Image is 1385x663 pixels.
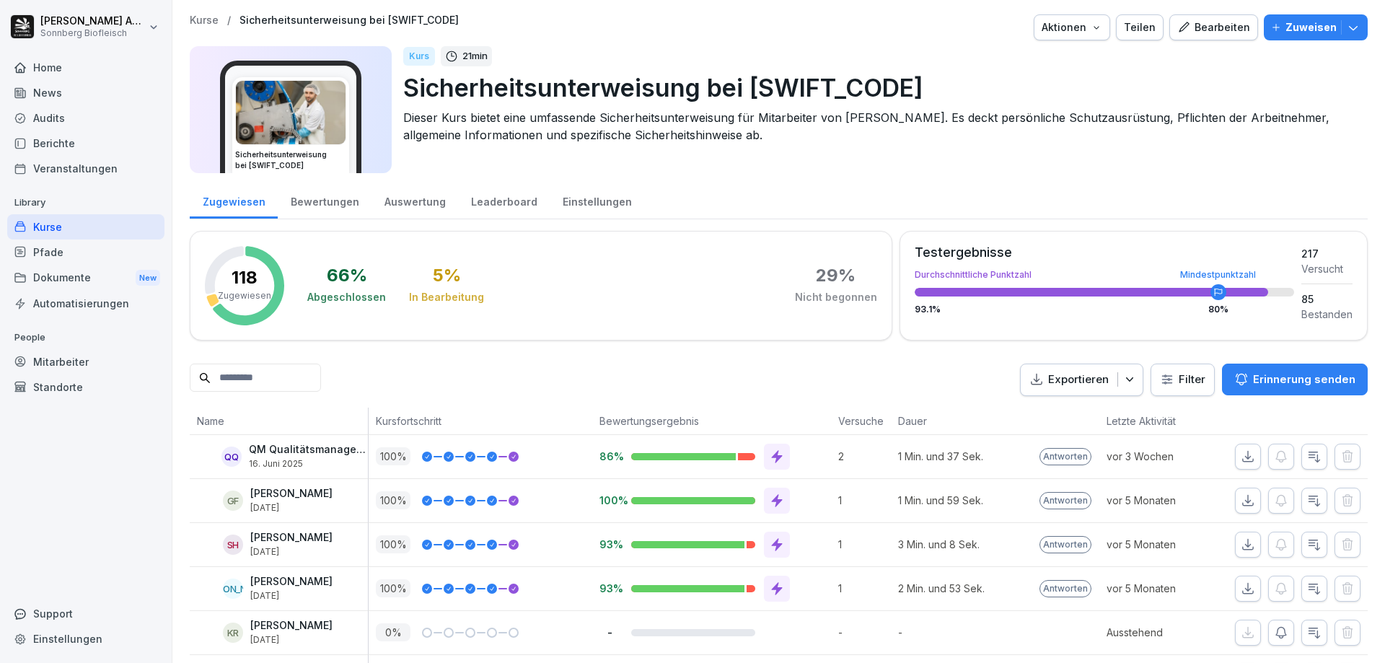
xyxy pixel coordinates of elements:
div: [PERSON_NAME] [223,579,243,599]
p: [DATE] [250,547,333,557]
p: Dieser Kurs bietet eine umfassende Sicherheitsunterweisung für Mitarbeiter von [PERSON_NAME]. Es ... [403,109,1356,144]
div: 80 % [1208,305,1228,314]
a: Mitarbeiter [7,349,164,374]
button: Exportieren [1020,364,1143,396]
a: Sicherheitsunterweisung bei [SWIFT_CODE] [239,14,459,27]
p: Letzte Aktivität [1107,413,1204,429]
p: [PERSON_NAME] Anibas [40,15,146,27]
div: SH [223,535,243,555]
div: Filter [1160,372,1205,387]
p: Name [197,413,361,429]
div: Testergebnisse [915,246,1294,259]
p: [DATE] [250,591,333,601]
p: Library [7,191,164,214]
div: 29 % [816,267,856,284]
a: Bewertungen [278,182,371,219]
div: KR [223,623,243,643]
p: vor 3 Wochen [1107,449,1211,464]
p: Bewertungsergebnis [599,413,824,429]
div: Abgeschlossen [307,290,386,304]
a: News [7,80,164,105]
a: Auswertung [371,182,458,219]
div: GF [223,491,243,511]
div: Standorte [7,374,164,400]
div: New [136,270,160,286]
p: [PERSON_NAME] [250,576,333,588]
div: 93.1 % [915,305,1294,314]
div: Berichte [7,131,164,156]
p: vor 5 Monaten [1107,493,1211,508]
p: 86% [599,449,620,463]
p: 1 Min. und 59 Sek. [898,493,983,508]
p: 1 [838,537,891,552]
div: 85 [1301,291,1353,307]
button: Teilen [1116,14,1164,40]
p: Dauer [898,413,958,429]
p: 118 [232,269,258,286]
a: Automatisierungen [7,291,164,316]
p: Kursfortschritt [376,413,585,429]
div: Kurs [403,47,435,66]
a: Zugewiesen [190,182,278,219]
a: Home [7,55,164,80]
p: 16. Juni 2025 [249,459,368,469]
p: - [599,625,620,639]
a: Einstellungen [550,182,644,219]
button: Aktionen [1034,14,1110,40]
p: Antworten [1039,448,1091,465]
button: Zuweisen [1264,14,1368,40]
div: Kurse [7,214,164,240]
p: 2 [838,449,891,464]
p: 100% [599,493,620,507]
div: QQ [221,447,242,467]
p: 93% [599,537,620,551]
div: Teilen [1124,19,1156,35]
p: Versuche [838,413,884,429]
p: [PERSON_NAME] [250,488,333,500]
p: Ausstehend [1107,625,1211,640]
p: Antworten [1039,492,1091,509]
p: Antworten [1039,536,1091,553]
p: 1 [838,581,891,596]
div: Einstellungen [7,626,164,651]
p: 21 min [462,49,488,63]
div: Bearbeiten [1177,19,1250,35]
p: Zuweisen [1285,19,1337,35]
p: 1 [838,493,891,508]
p: [PERSON_NAME] [250,532,333,544]
p: Sonnberg Biofleisch [40,28,146,38]
p: / [227,14,231,27]
a: Veranstaltungen [7,156,164,181]
p: [PERSON_NAME] [250,620,333,632]
p: 1 Min. und 37 Sek. [898,449,983,464]
p: - [898,625,965,640]
img: bvgi5s23nmzwngfih7cf5uu4.png [236,81,346,144]
p: vor 5 Monaten [1107,581,1211,596]
p: 100 % [376,491,410,509]
div: Versucht [1301,261,1353,276]
p: 93% [599,581,620,595]
a: Pfade [7,240,164,265]
p: 100 % [376,579,410,597]
p: People [7,326,164,349]
p: QM Qualitätsmanagement [249,444,368,456]
button: Bearbeiten [1169,14,1258,40]
p: Erinnerung senden [1253,372,1355,387]
h3: Sicherheitsunterweisung bei [SWIFT_CODE] [235,149,346,171]
div: 5 % [433,267,461,284]
p: [DATE] [250,635,333,645]
div: Bestanden [1301,307,1353,322]
div: Durchschnittliche Punktzahl [915,271,1294,279]
div: Audits [7,105,164,131]
a: Kurse [190,14,219,27]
